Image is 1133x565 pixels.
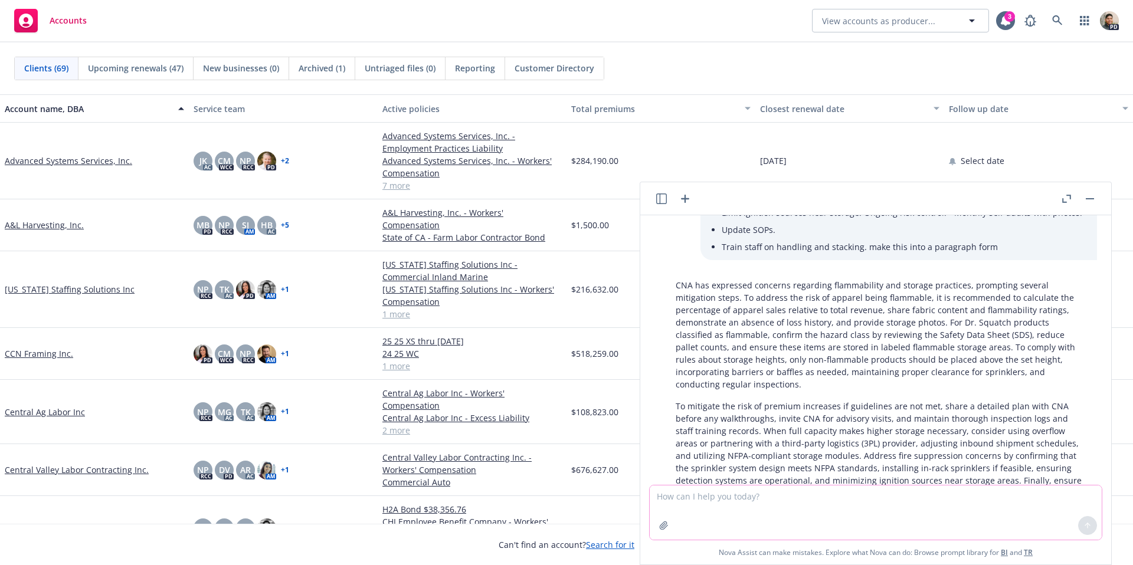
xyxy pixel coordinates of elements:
button: Closest renewal date [755,94,944,123]
div: 3 [1004,11,1015,22]
div: Active policies [382,103,562,115]
span: Accounts [50,16,87,25]
span: Customer Directory [515,62,594,74]
span: NP [218,219,230,231]
a: Search for it [586,539,634,550]
a: 7 more [382,179,562,192]
a: Central Valley Labor Contracting Inc. [5,464,149,476]
a: Accounts [9,4,91,37]
img: photo [257,402,276,421]
span: Select date [961,155,1004,167]
span: Upcoming renewals (47) [88,62,184,74]
span: Nova Assist can make mistakes. Explore what Nova can do: Browse prompt library for and [719,540,1033,564]
a: Central Ag Labor Inc [5,406,85,418]
a: TR [1024,547,1033,557]
a: 2 more [382,424,562,436]
a: 25 25 XS thru [DATE] [382,335,562,347]
a: 1 more [382,360,562,372]
a: 24 25 WC [382,347,562,360]
span: Archived (1) [299,62,345,74]
a: CHI Employee Benefit Company - Workers' Compensation [382,515,562,540]
img: photo [236,280,255,299]
span: $284,190.00 [571,155,618,167]
div: Closest renewal date [760,103,926,115]
span: JK [199,155,207,167]
span: Clients (69) [24,62,68,74]
span: NP [240,347,251,360]
img: photo [257,461,276,479]
span: CM [218,347,231,360]
span: [DATE] [760,155,787,167]
span: CM [218,522,231,534]
a: Advanced Systems Services, Inc. - Workers' Compensation [382,155,562,179]
a: CCN Framing Inc. [5,347,73,360]
a: + 1 [281,286,289,293]
a: + 1 [281,467,289,474]
span: CM [218,155,231,167]
button: Active policies [378,94,566,123]
span: NP [197,283,209,295]
span: $216,632.00 [571,283,618,295]
div: Account name, DBA [5,103,171,115]
span: $1,500.00 [571,219,609,231]
a: Central Valley Labor Contracting Inc. - Workers' Compensation [382,451,562,476]
a: Central Ag Labor Inc - Excess Liability [382,412,562,424]
span: $518,259.00 [571,347,618,360]
span: TK [241,522,251,534]
span: NP [197,522,209,534]
a: CHI Employee Benefit Company [5,522,129,534]
a: Advanced Systems Services, Inc. [5,155,132,167]
button: Total premiums [566,94,755,123]
span: NP [197,464,209,476]
li: Train staff on handling and stacking. make this into a paragraph form [722,238,1085,255]
button: Service team [189,94,378,123]
button: View accounts as producer... [812,9,989,32]
a: 1 more [382,308,562,320]
a: Commercial Auto [382,476,562,488]
a: BI [1001,547,1008,557]
span: NP [240,155,251,167]
a: + 2 [281,157,289,165]
a: A&L Harvesting, Inc. - Workers' Compensation [382,206,562,231]
a: State of CA - Farm Labor Contractor Bond [382,231,562,244]
li: Update SOPs. [722,221,1085,238]
button: Follow up date [944,94,1133,123]
span: DV [219,464,230,476]
div: Service team [194,103,373,115]
span: $453,766.00 [571,522,618,534]
img: photo [257,280,276,299]
img: photo [257,518,276,537]
a: + 5 [281,222,289,229]
span: MB [197,219,209,231]
div: Total premiums [571,103,738,115]
span: Can't find an account? [499,538,634,551]
img: photo [257,344,276,363]
a: Switch app [1073,9,1096,32]
span: MG [218,406,231,418]
img: photo [194,344,212,363]
span: SJ [242,219,249,231]
span: $676,627.00 [571,464,618,476]
p: CNA has expressed concerns regarding flammability and storage practices, prompting several mitiga... [676,279,1085,390]
a: Advanced Systems Services, Inc. - Employment Practices Liability [382,130,562,155]
a: + 1 [281,350,289,357]
span: $108,823.00 [571,406,618,418]
a: Report a Bug [1019,9,1042,32]
span: TK [241,406,251,418]
a: [US_STATE] Staffing Solutions Inc [5,283,135,295]
span: AR [240,464,251,476]
p: To mitigate the risk of premium increases if guidelines are not met, share a detailed plan with C... [676,400,1085,511]
div: Follow up date [949,103,1115,115]
span: HB [261,219,273,231]
span: New businesses (0) [203,62,279,74]
a: [US_STATE] Staffing Solutions Inc - Workers' Compensation [382,283,562,308]
span: NP [197,406,209,418]
img: photo [1100,11,1119,30]
span: View accounts as producer... [822,15,935,27]
img: photo [257,152,276,170]
a: Central Ag Labor Inc - Workers' Compensation [382,387,562,412]
a: A&L Harvesting, Inc. [5,219,84,231]
a: Search [1046,9,1069,32]
a: H2A Bond $38,356.76 [382,503,562,515]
